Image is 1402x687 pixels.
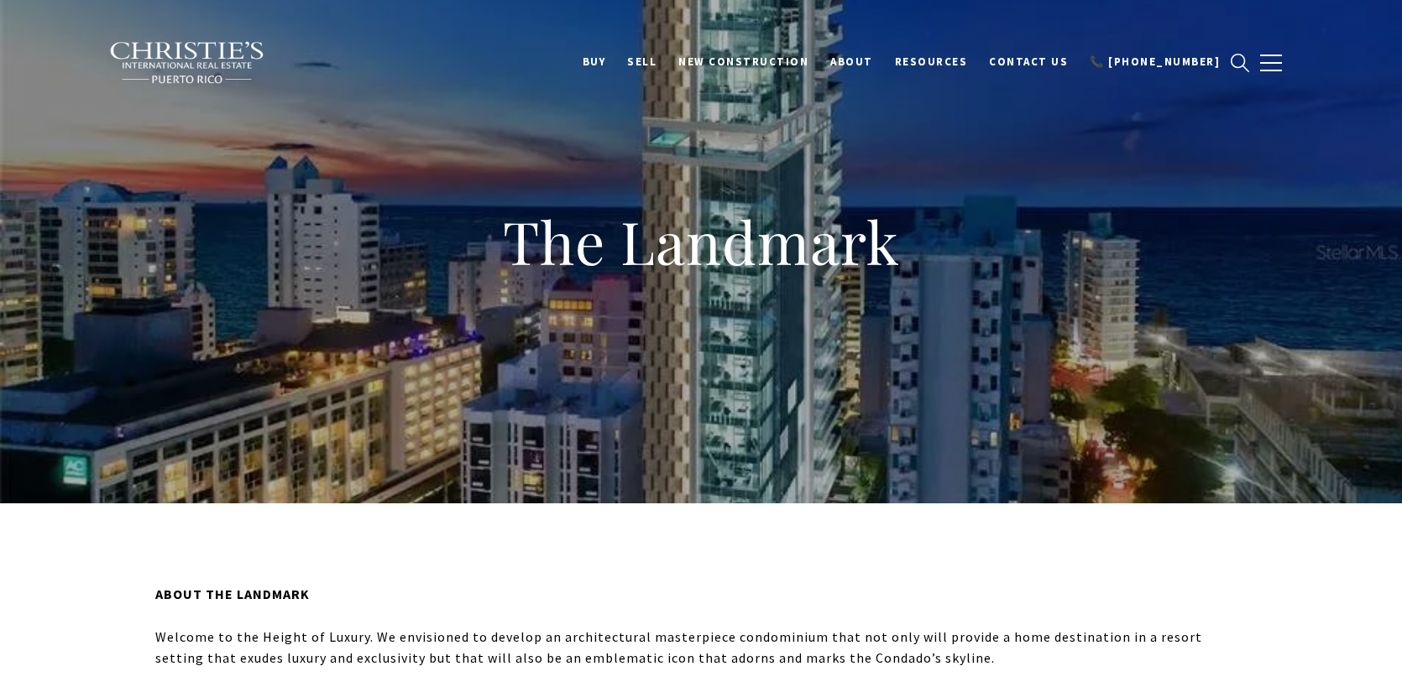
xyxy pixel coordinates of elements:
[989,55,1068,69] span: Contact Us
[365,205,1037,278] h1: The Landmark
[155,586,310,602] strong: ABOUT THE LANDMARK
[1090,55,1220,69] span: 📞 [PHONE_NUMBER]
[616,46,667,78] a: SELL
[819,46,884,78] a: About
[572,46,617,78] a: BUY
[667,46,819,78] a: New Construction
[1079,46,1231,78] a: 📞 [PHONE_NUMBER]
[884,46,979,78] a: Resources
[678,55,808,69] span: New Construction
[109,41,265,85] img: Christie's International Real Estate black text logo
[155,627,1247,669] p: Welcome to the Height of Luxury. We envisioned to develop an architectural masterpiece condominiu...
